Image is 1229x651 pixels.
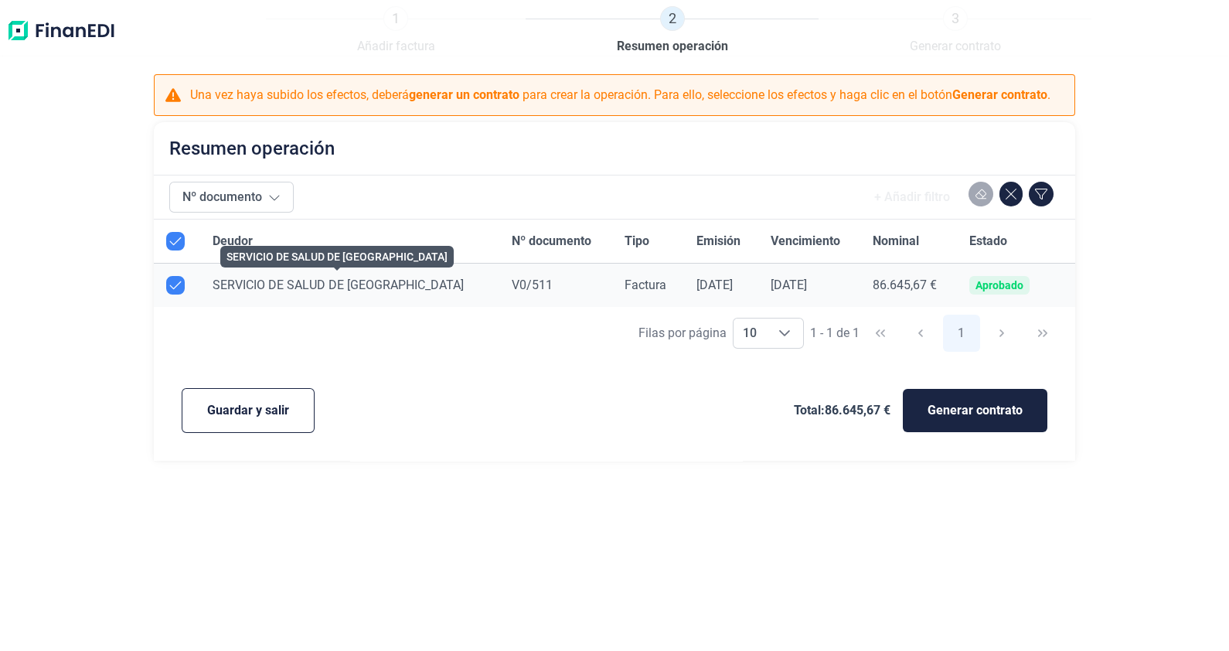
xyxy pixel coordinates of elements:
div: 86.645,67 € [873,278,944,293]
div: Filas por página [638,324,727,343]
button: Page 1 [943,315,980,352]
button: First Page [862,315,899,352]
b: generar un contrato [409,87,519,102]
span: Nominal [873,232,919,251]
span: Resumen operación [617,37,728,56]
span: Vencimiento [771,232,840,251]
span: Factura [625,278,666,292]
span: 1 - 1 de 1 [810,327,860,339]
span: V0/511 [512,278,553,292]
button: Nº documento [169,182,294,213]
img: Logo de aplicación [6,6,116,56]
div: Row Unselected null [166,276,185,295]
div: Aprobado [975,279,1023,291]
span: Generar contrato [928,401,1023,420]
div: Choose [766,319,803,348]
button: Last Page [1024,315,1061,352]
span: Estado [969,232,1007,251]
span: Total: 86.645,67 € [794,401,890,420]
button: Next Page [983,315,1020,352]
div: All items selected [166,232,185,251]
a: 2Resumen operación [617,6,728,56]
p: Una vez haya subido los efectos, deberá para crear la operación. Para ello, seleccione los efecto... [190,86,1050,104]
button: Generar contrato [903,389,1047,432]
h2: Resumen operación [169,138,335,159]
button: Guardar y salir [182,388,315,433]
div: [DATE] [771,278,848,293]
b: Generar contrato [952,87,1047,102]
span: Deudor [213,232,253,251]
span: 2 [660,6,685,31]
button: Previous Page [902,315,939,352]
span: 10 [734,319,766,348]
div: [DATE] [696,278,746,293]
span: Emisión [696,232,740,251]
span: Nº documento [512,232,591,251]
span: SERVICIO DE SALUD DE [GEOGRAPHIC_DATA] [213,278,464,292]
span: Guardar y salir [207,401,289,420]
span: Tipo [625,232,649,251]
